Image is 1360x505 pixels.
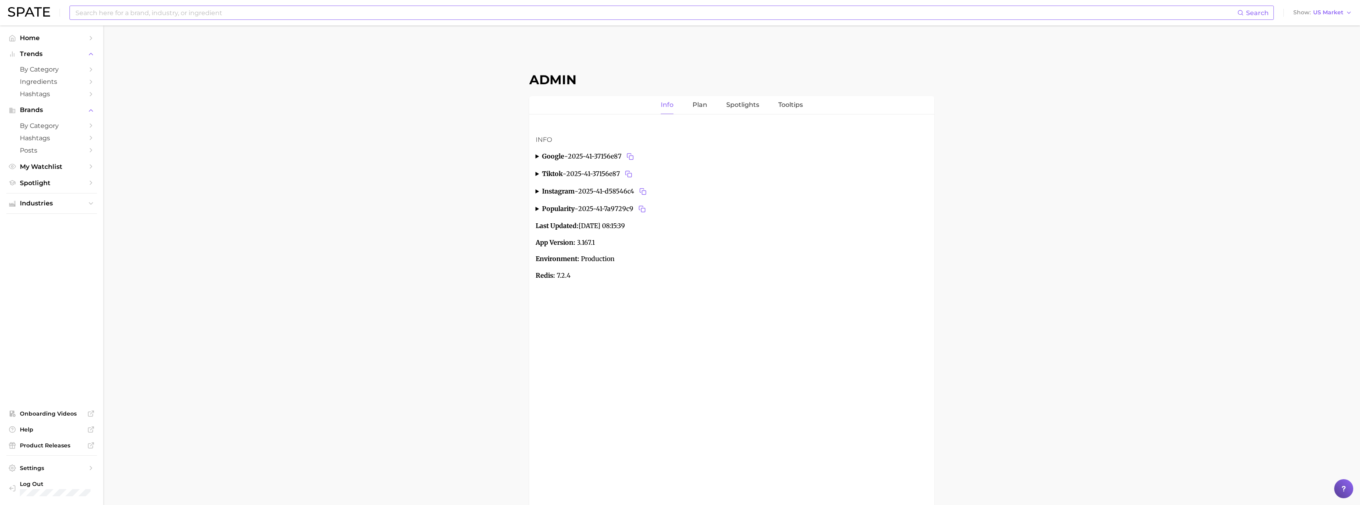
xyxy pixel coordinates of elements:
span: Brands [20,106,83,114]
span: Settings [20,464,83,472]
span: - [575,205,578,213]
summary: instagram-2025-41-d58546c4Copy 2025-41-d58546c4 to clipboard [536,186,928,197]
span: Show [1293,10,1311,15]
a: Hashtags [6,132,97,144]
h1: Admin [529,72,934,87]
span: 2025-41-37156e87 [566,168,634,180]
h3: Info [536,135,928,145]
strong: Environment: [536,255,579,263]
a: Help [6,424,97,435]
span: US Market [1313,10,1343,15]
a: Home [6,32,97,44]
span: Spotlight [20,179,83,187]
button: Brands [6,104,97,116]
button: Copy 2025-41-d58546c4 to clipboard [637,186,648,197]
p: Production [536,254,928,264]
span: Posts [20,147,83,154]
summary: tiktok-2025-41-37156e87Copy 2025-41-37156e87 to clipboard [536,168,928,180]
span: Search [1246,9,1269,17]
strong: tiktok [542,170,563,178]
button: Copy 2025-41-37156e87 to clipboard [625,151,636,162]
span: by Category [20,122,83,130]
strong: google [542,152,564,160]
button: Industries [6,197,97,209]
span: Hashtags [20,90,83,98]
a: Plan [693,96,707,114]
span: Home [20,34,83,42]
span: by Category [20,66,83,73]
a: Ingredients [6,75,97,88]
a: Spotlight [6,177,97,189]
p: 7.2.4 [536,271,928,281]
a: Posts [6,144,97,157]
span: Industries [20,200,83,207]
p: [DATE] 08:15:39 [536,221,928,231]
a: Log out. Currently logged in with e-mail marwat@spate.nyc. [6,478,97,499]
strong: popularity [542,205,575,213]
button: Copy 2025-41-7a9729c9 to clipboard [637,203,648,215]
a: Settings [6,462,97,474]
strong: Last Updated: [536,222,579,230]
summary: popularity-2025-41-7a9729c9Copy 2025-41-7a9729c9 to clipboard [536,203,928,215]
span: My Watchlist [20,163,83,170]
a: Spotlights [726,96,759,114]
a: Product Releases [6,439,97,451]
strong: instagram [542,187,575,195]
span: Hashtags [20,134,83,142]
a: Hashtags [6,88,97,100]
a: Info [661,96,673,114]
span: 2025-41-37156e87 [568,151,636,162]
a: Tooltips [778,96,803,114]
button: Copy 2025-41-37156e87 to clipboard [623,168,634,180]
button: Trends [6,48,97,60]
a: by Category [6,120,97,132]
input: Search here for a brand, industry, or ingredient [75,6,1237,19]
summary: google-2025-41-37156e87Copy 2025-41-37156e87 to clipboard [536,151,928,162]
a: My Watchlist [6,161,97,173]
span: - [563,170,566,178]
strong: Redis: [536,271,555,279]
span: Trends [20,50,83,58]
span: - [575,187,578,195]
span: Ingredients [20,78,83,85]
p: 3.167.1 [536,238,928,248]
span: Help [20,426,83,433]
a: by Category [6,63,97,75]
span: 2025-41-d58546c4 [578,186,648,197]
strong: App Version: [536,238,575,246]
span: Onboarding Videos [20,410,83,417]
span: 2025-41-7a9729c9 [578,203,648,215]
a: Onboarding Videos [6,408,97,420]
button: ShowUS Market [1291,8,1354,18]
img: SPATE [8,7,50,17]
span: Log Out [20,480,91,488]
span: - [564,152,568,160]
span: Product Releases [20,442,83,449]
